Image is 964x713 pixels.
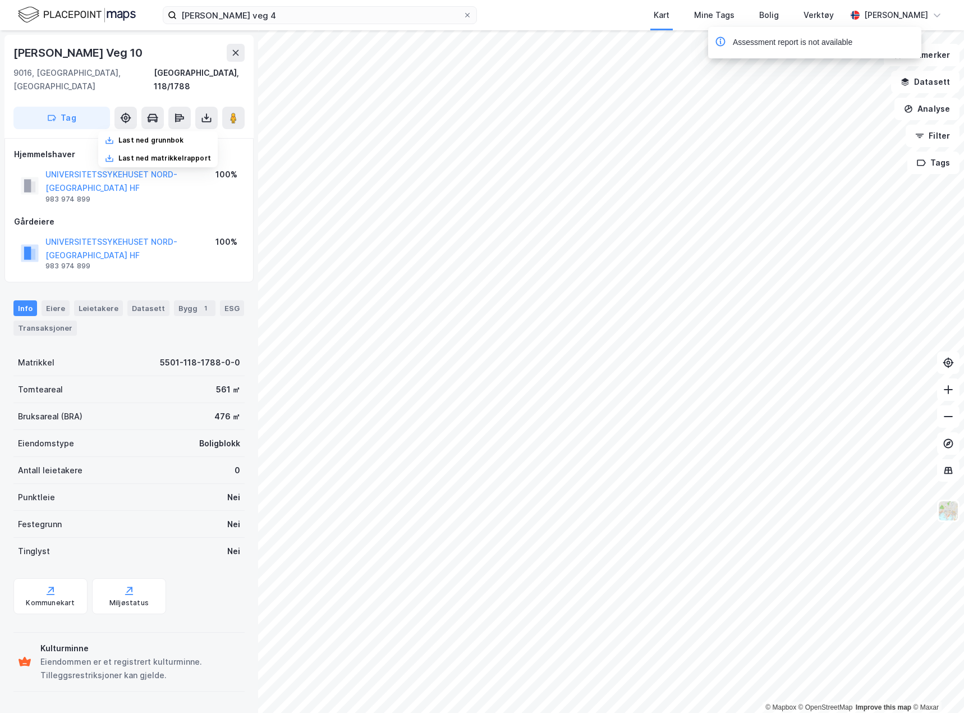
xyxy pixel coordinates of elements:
button: Tags [907,152,960,174]
div: [GEOGRAPHIC_DATA], 118/1788 [154,66,245,93]
img: logo.f888ab2527a4732fd821a326f86c7f29.svg [18,5,136,25]
div: Eiendomstype [18,437,74,450]
div: 5501-118-1788-0-0 [160,356,240,369]
div: Mine Tags [694,8,735,22]
input: Søk på adresse, matrikkel, gårdeiere, leietakere eller personer [177,7,463,24]
div: Leietakere [74,300,123,316]
div: 983 974 899 [45,262,90,271]
div: Assessment report is not available [733,36,852,49]
div: 561 ㎡ [216,383,240,396]
iframe: Chat Widget [908,659,964,713]
div: Transaksjoner [13,321,77,335]
img: Z [938,500,959,522]
div: 100% [215,235,237,249]
a: Mapbox [765,703,796,711]
div: Antall leietakere [18,464,82,477]
div: [PERSON_NAME] [864,8,928,22]
div: Tinglyst [18,545,50,558]
div: Gårdeiere [14,215,244,228]
div: Bygg [174,300,215,316]
a: OpenStreetMap [798,703,853,711]
button: Datasett [891,71,960,93]
div: 476 ㎡ [214,410,240,423]
div: 0 [235,464,240,477]
div: Nei [227,491,240,504]
div: [PERSON_NAME] Veg 10 [13,44,145,62]
div: Boligblokk [199,437,240,450]
div: 9016, [GEOGRAPHIC_DATA], [GEOGRAPHIC_DATA] [13,66,154,93]
div: Nei [227,545,240,558]
div: 1 [200,303,211,314]
div: Miljøstatus [109,598,149,607]
div: Datasett [127,300,169,316]
div: Kommunekart [26,598,75,607]
a: Improve this map [856,703,911,711]
div: Eiere [42,300,70,316]
button: Filter [906,125,960,147]
div: Info [13,300,37,316]
div: Punktleie [18,491,55,504]
div: 100% [215,168,237,181]
div: Last ned matrikkelrapport [118,154,211,163]
div: Last ned grunnbok [118,136,183,145]
div: Nei [227,518,240,531]
div: Hjemmelshaver [14,148,244,161]
div: Kontrollprogram for chat [908,659,964,713]
div: Eiendommen er et registrert kulturminne. Tilleggsrestriksjoner kan gjelde. [40,655,240,682]
div: Bolig [759,8,779,22]
button: Tag [13,107,110,129]
button: Analyse [894,98,960,120]
div: Kulturminne [40,642,240,655]
div: 983 974 899 [45,195,90,204]
div: Verktøy [804,8,834,22]
div: Festegrunn [18,518,62,531]
div: Bruksareal (BRA) [18,410,82,423]
div: Tomteareal [18,383,63,396]
div: ESG [220,300,244,316]
div: Matrikkel [18,356,54,369]
div: Kart [654,8,669,22]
